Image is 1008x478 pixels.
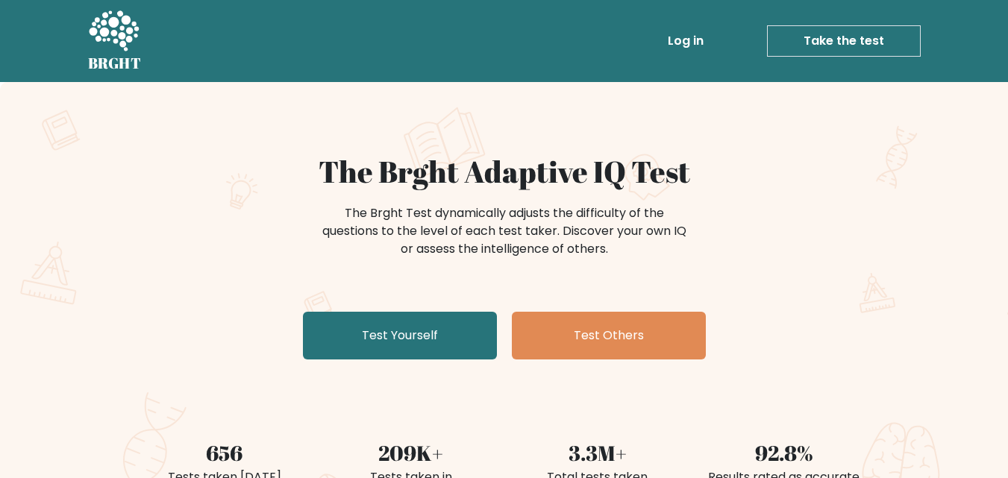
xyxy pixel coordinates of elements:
[140,437,309,468] div: 656
[662,26,710,56] a: Log in
[303,312,497,359] a: Test Yourself
[513,437,682,468] div: 3.3M+
[327,437,495,468] div: 209K+
[700,437,868,468] div: 92.8%
[88,6,142,76] a: BRGHT
[88,54,142,72] h5: BRGHT
[318,204,691,258] div: The Brght Test dynamically adjusts the difficulty of the questions to the level of each test take...
[767,25,921,57] a: Take the test
[140,154,868,189] h1: The Brght Adaptive IQ Test
[512,312,706,359] a: Test Others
